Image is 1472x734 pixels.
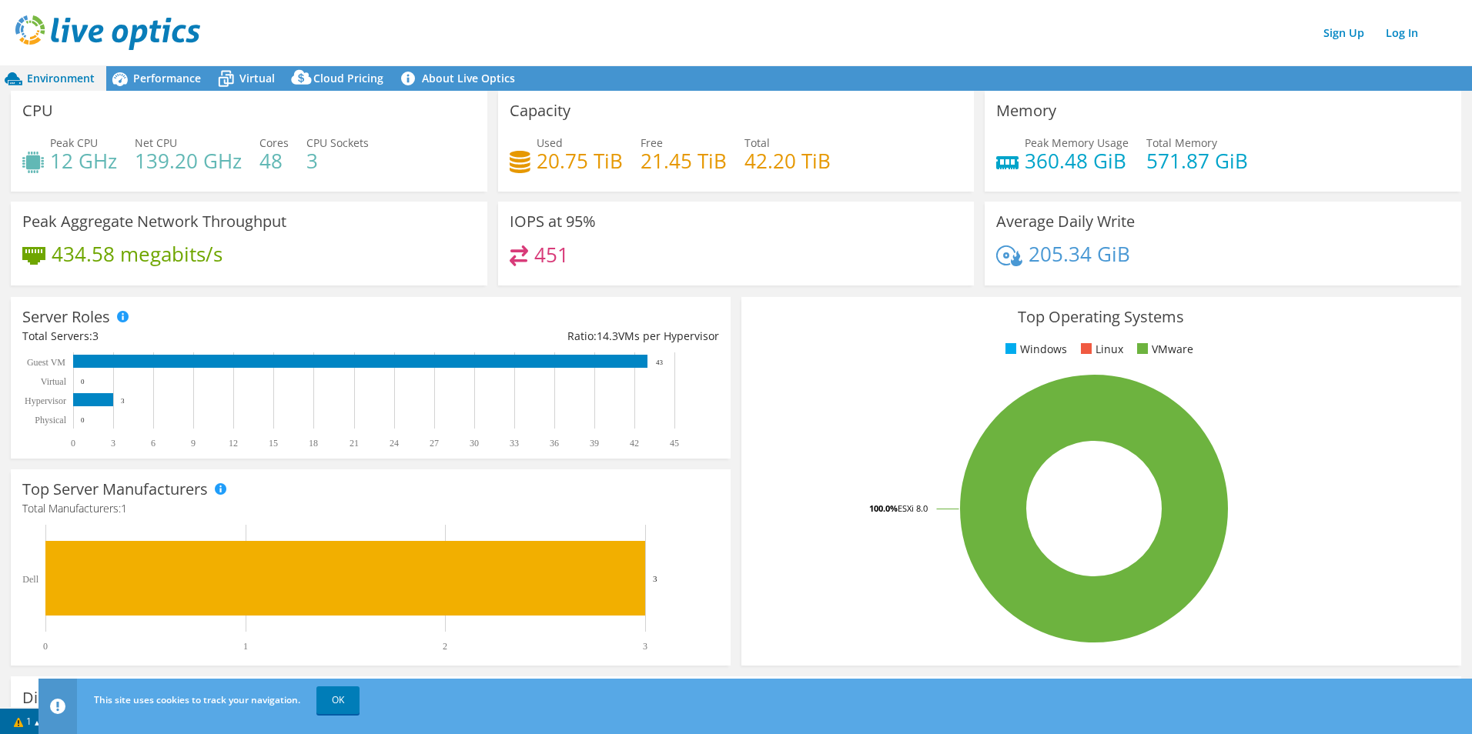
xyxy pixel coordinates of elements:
text: 0 [81,416,85,424]
h4: 21.45 TiB [641,152,727,169]
text: 3 [653,574,657,583]
text: Physical [35,415,66,425]
h4: 20.75 TiB [537,152,623,169]
text: 30 [470,438,479,449]
div: Ratio: VMs per Hypervisor [370,328,718,345]
text: 45 [670,438,679,449]
h4: 360.48 GiB [1025,152,1129,169]
h4: 434.58 megabits/s [52,245,222,262]
h3: CPU [22,102,53,119]
text: Dell [22,574,38,585]
text: 42 [630,438,639,449]
span: 3 [92,329,99,343]
span: 1 [121,501,127,515]
h3: Server Roles [22,309,110,325]
span: Cores [259,135,289,150]
a: Log In [1378,22,1426,44]
span: Total Memory [1146,135,1217,150]
li: Linux [1077,341,1123,358]
span: Peak CPU [50,135,98,150]
text: 15 [269,438,278,449]
span: Virtual [239,71,275,85]
text: 43 [656,359,664,366]
h4: 12 GHz [50,152,117,169]
text: 24 [390,438,399,449]
span: Used [537,135,563,150]
a: About Live Optics [395,66,527,91]
text: 36 [550,438,559,449]
h3: Average Daily Write [996,213,1135,230]
text: 39 [590,438,599,449]
h3: Capacity [510,102,570,119]
h3: Peak Aggregate Network Throughput [22,213,286,230]
text: 27 [430,438,439,449]
h3: Memory [996,102,1056,119]
div: Total Servers: [22,328,370,345]
a: Sign Up [1316,22,1372,44]
h3: Top Operating Systems [753,309,1450,325]
text: Guest VM [27,357,65,368]
h4: 42.20 TiB [744,152,831,169]
text: 12 [229,438,238,449]
text: 3 [111,438,115,449]
text: 0 [71,438,75,449]
span: Cloud Pricing [313,71,383,85]
span: 14.3 [597,329,618,343]
span: Net CPU [135,135,177,150]
h4: 205.34 GiB [1029,245,1130,262]
li: Windows [1002,341,1067,358]
a: 1 [3,712,51,731]
span: Free [641,135,663,150]
text: 21 [350,438,359,449]
span: Environment [27,71,95,85]
h4: 571.87 GiB [1146,152,1248,169]
text: 2 [443,641,447,652]
text: 3 [121,397,125,405]
h4: Total Manufacturers: [22,500,719,517]
tspan: 100.0% [869,502,898,514]
span: Total [744,135,770,150]
text: 0 [81,378,85,385]
text: 6 [151,438,156,449]
li: VMware [1133,341,1193,358]
h3: IOPS at 95% [510,213,596,230]
text: 33 [510,438,519,449]
span: Peak Memory Usage [1025,135,1129,150]
tspan: ESXi 8.0 [898,502,928,514]
h4: 139.20 GHz [135,152,242,169]
span: This site uses cookies to track your navigation. [94,693,300,706]
h4: 451 [534,246,569,263]
a: OK [316,686,360,714]
text: 3 [643,641,647,652]
h4: 48 [259,152,289,169]
span: Performance [133,71,201,85]
h4: 3 [306,152,369,169]
span: CPU Sockets [306,135,369,150]
text: Virtual [41,376,67,387]
h3: Top Server Manufacturers [22,481,208,498]
text: 18 [309,438,318,449]
text: 1 [243,641,248,652]
text: 0 [43,641,48,652]
text: Hypervisor [25,395,66,406]
text: 9 [191,438,196,449]
img: live_optics_svg.svg [15,15,200,50]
